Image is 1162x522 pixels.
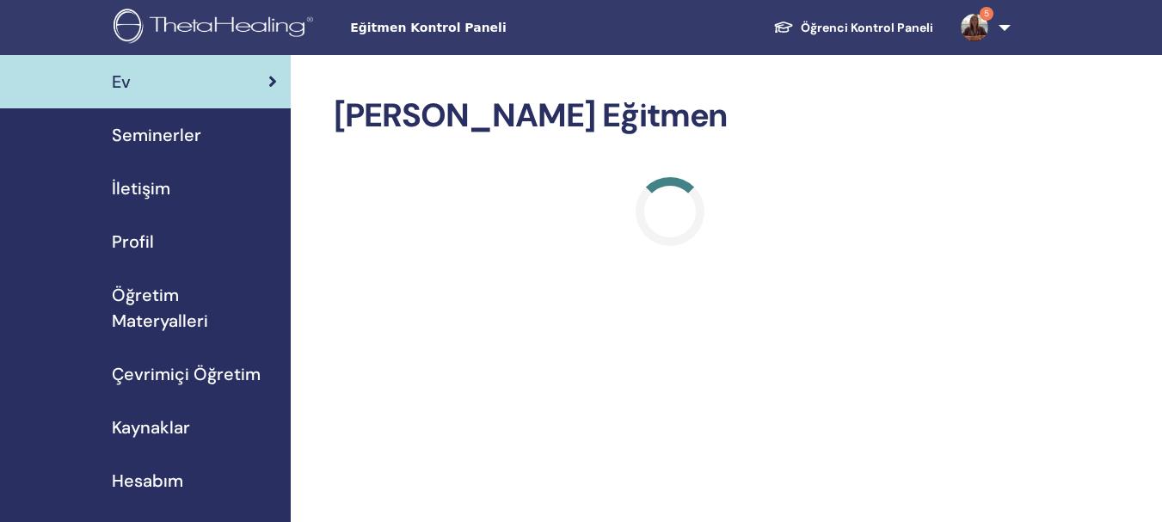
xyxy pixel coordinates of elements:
font: Öğretim Materyalleri [112,284,208,332]
font: Ev [112,71,131,93]
font: Seminerler [112,124,201,146]
font: Kaynaklar [112,416,190,439]
font: İletişim [112,177,170,200]
font: Hesabım [112,470,183,492]
font: Eğitmen Kontrol Paneli [350,21,506,34]
img: logo.png [114,9,319,47]
font: Öğrenci Kontrol Paneli [801,20,933,35]
font: 5 [984,8,989,19]
font: [PERSON_NAME] Eğitmen [334,94,728,137]
a: Öğrenci Kontrol Paneli [759,11,947,44]
img: graduation-cap-white.svg [773,20,794,34]
font: Çevrimiçi Öğretim [112,363,261,385]
font: Profil [112,230,154,253]
img: default.jpg [961,14,988,41]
